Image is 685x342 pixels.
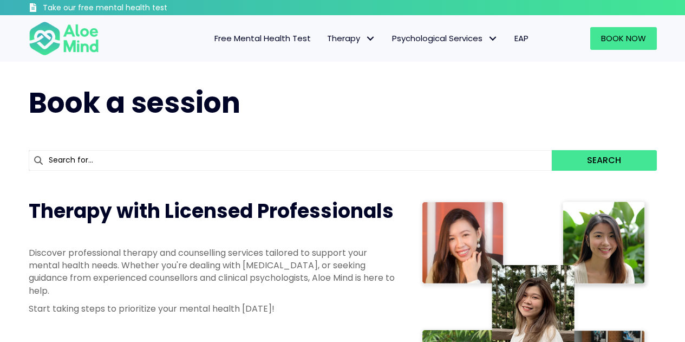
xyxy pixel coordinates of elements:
[590,27,657,50] a: Book Now
[29,83,240,122] span: Book a session
[113,27,537,50] nav: Menu
[485,31,501,47] span: Psychological Services: submenu
[29,150,552,171] input: Search for...
[43,3,225,14] h3: Take our free mental health test
[601,33,646,44] span: Book Now
[392,33,498,44] span: Psychological Services
[363,31,379,47] span: Therapy: submenu
[214,33,311,44] span: Free Mental Health Test
[29,302,397,315] p: Start taking steps to prioritize your mental health [DATE]!
[319,27,384,50] a: TherapyTherapy: submenu
[29,247,397,297] p: Discover professional therapy and counselling services tailored to support your mental health nee...
[327,33,376,44] span: Therapy
[29,21,99,56] img: Aloe mind Logo
[506,27,537,50] a: EAP
[29,197,394,225] span: Therapy with Licensed Professionals
[514,33,529,44] span: EAP
[206,27,319,50] a: Free Mental Health Test
[29,3,225,15] a: Take our free mental health test
[552,150,656,171] button: Search
[384,27,506,50] a: Psychological ServicesPsychological Services: submenu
